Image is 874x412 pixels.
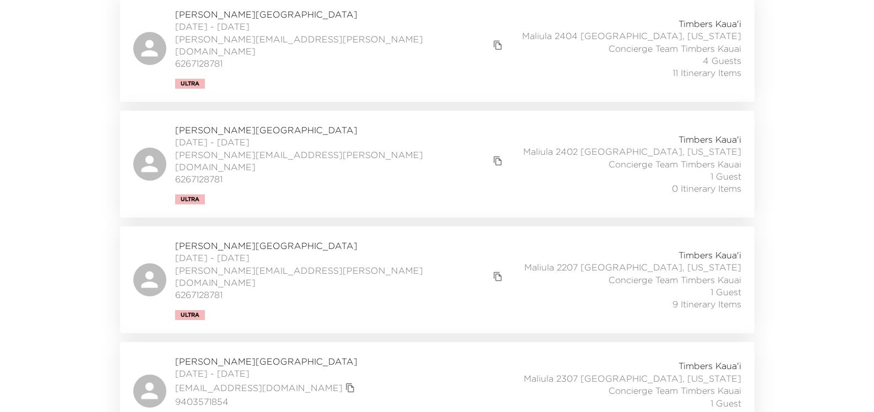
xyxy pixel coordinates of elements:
[175,173,506,185] span: 6267128781
[678,18,741,30] span: Timbers Kaua'i
[710,397,741,409] span: 1 Guest
[678,133,741,145] span: Timbers Kaua'i
[175,355,358,367] span: [PERSON_NAME][GEOGRAPHIC_DATA]
[522,30,741,42] span: Maliula 2404 [GEOGRAPHIC_DATA], [US_STATE]
[175,252,506,264] span: [DATE] - [DATE]
[609,274,741,286] span: Concierge Team Timbers Kauai
[175,395,358,408] span: 9403571854
[703,55,741,67] span: 4 Guests
[609,42,741,55] span: Concierge Team Timbers Kauai
[490,153,506,169] button: copy primary member email
[710,170,741,182] span: 1 Guest
[343,380,358,395] button: copy primary member email
[672,182,741,194] span: 0 Itinerary Items
[672,298,741,310] span: 9 Itinerary Items
[175,33,491,58] a: [PERSON_NAME][EMAIL_ADDRESS][PERSON_NAME][DOMAIN_NAME]
[175,289,506,301] span: 6267128781
[523,145,741,158] span: Maliula 2402 [GEOGRAPHIC_DATA], [US_STATE]
[175,382,343,394] a: [EMAIL_ADDRESS][DOMAIN_NAME]
[175,149,491,174] a: [PERSON_NAME][EMAIL_ADDRESS][PERSON_NAME][DOMAIN_NAME]
[175,20,506,32] span: [DATE] - [DATE]
[181,196,199,203] span: Ultra
[120,226,754,333] a: [PERSON_NAME][GEOGRAPHIC_DATA][DATE] - [DATE][PERSON_NAME][EMAIL_ADDRESS][PERSON_NAME][DOMAIN_NAM...
[672,67,741,79] span: 11 Itinerary Items
[175,57,506,69] span: 6267128781
[710,286,741,298] span: 1 Guest
[609,384,741,397] span: Concierge Team Timbers Kauai
[524,261,741,273] span: Maliula 2207 [GEOGRAPHIC_DATA], [US_STATE]
[678,360,741,372] span: Timbers Kaua'i
[175,367,358,380] span: [DATE] - [DATE]
[490,37,506,53] button: copy primary member email
[175,124,506,136] span: [PERSON_NAME][GEOGRAPHIC_DATA]
[175,264,491,289] a: [PERSON_NAME][EMAIL_ADDRESS][PERSON_NAME][DOMAIN_NAME]
[609,158,741,170] span: Concierge Team Timbers Kauai
[181,312,199,318] span: Ultra
[490,269,506,284] button: copy primary member email
[181,80,199,87] span: Ultra
[175,8,506,20] span: [PERSON_NAME][GEOGRAPHIC_DATA]
[678,249,741,261] span: Timbers Kaua'i
[120,111,754,218] a: [PERSON_NAME][GEOGRAPHIC_DATA][DATE] - [DATE][PERSON_NAME][EMAIL_ADDRESS][PERSON_NAME][DOMAIN_NAM...
[175,136,506,148] span: [DATE] - [DATE]
[175,240,506,252] span: [PERSON_NAME][GEOGRAPHIC_DATA]
[524,372,741,384] span: Maliula 2307 [GEOGRAPHIC_DATA], [US_STATE]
